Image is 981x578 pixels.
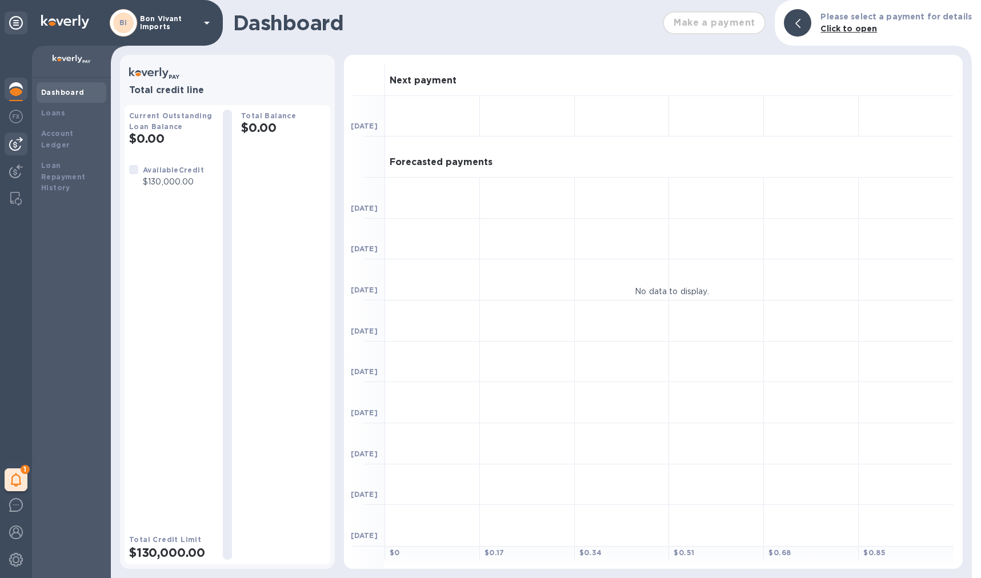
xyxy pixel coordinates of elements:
p: No data to display. [635,286,709,298]
h2: $0.00 [129,131,214,146]
img: Logo [41,15,89,29]
b: [DATE] [351,531,378,540]
b: $ 0.68 [768,548,791,557]
p: $130,000.00 [143,176,204,188]
b: Dashboard [41,88,85,97]
img: Foreign exchange [9,110,23,123]
b: $ 0.17 [485,548,504,557]
b: [DATE] [351,286,378,294]
b: $ 0.85 [863,548,886,557]
b: [DATE] [351,122,378,130]
h3: Forecasted payments [390,157,492,168]
b: Available Credit [143,166,204,174]
h3: Total credit line [129,85,326,96]
b: Loans [41,109,65,117]
span: 1 [21,465,30,474]
h2: $0.00 [241,121,326,135]
b: $ 0 [390,548,400,557]
b: Click to open [820,24,877,33]
b: [DATE] [351,408,378,417]
h3: Next payment [390,75,457,86]
div: Unpin categories [5,11,27,34]
b: [DATE] [351,449,378,458]
b: Current Outstanding Loan Balance [129,111,213,131]
h2: $130,000.00 [129,545,214,560]
b: BI [119,18,127,27]
b: $ 0.51 [674,548,694,557]
b: Total Credit Limit [129,535,201,544]
b: [DATE] [351,204,378,212]
b: $ 0.34 [579,548,602,557]
b: Total Balance [241,111,296,120]
b: [DATE] [351,367,378,376]
b: Loan Repayment History [41,161,86,192]
b: [DATE] [351,490,378,499]
b: [DATE] [351,244,378,253]
p: Bon Vivant Imports [140,15,197,31]
b: [DATE] [351,327,378,335]
b: Account Ledger [41,129,74,149]
h1: Dashboard [233,11,657,35]
b: Please select a payment for details [820,12,972,21]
